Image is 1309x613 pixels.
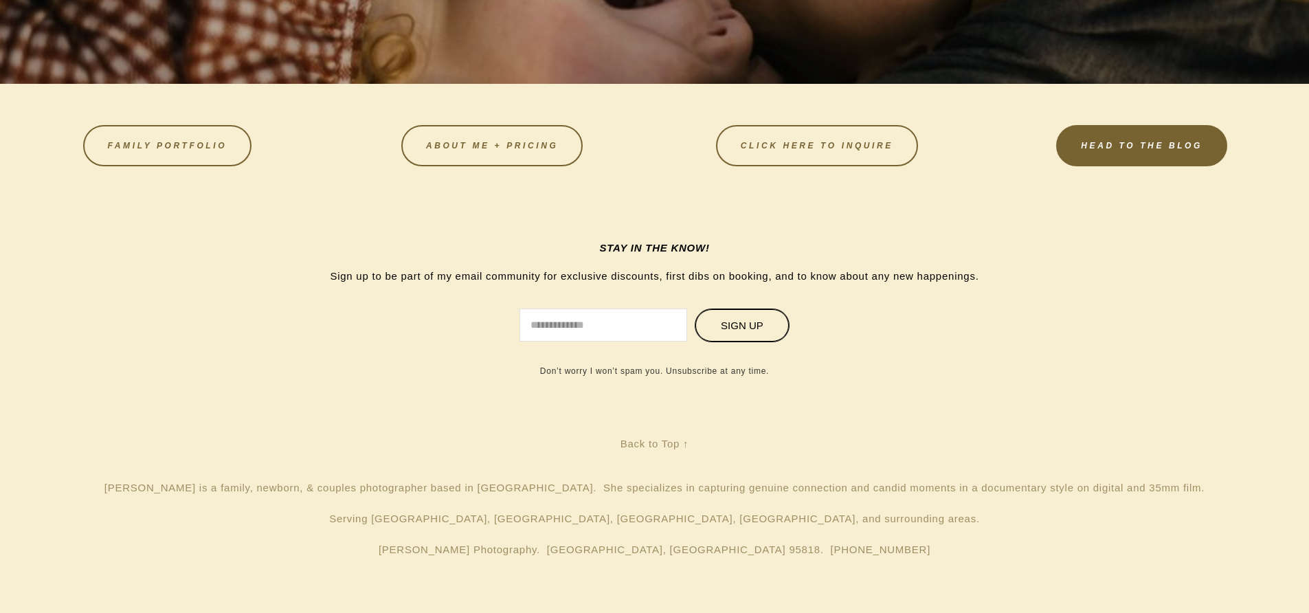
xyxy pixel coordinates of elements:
p: [PERSON_NAME] is a family, newborn, & couples photographer based in [GEOGRAPHIC_DATA]. She specia... [16,478,1293,498]
button: Sign Up [695,309,790,342]
p: Serving [GEOGRAPHIC_DATA], [GEOGRAPHIC_DATA], [GEOGRAPHIC_DATA], [GEOGRAPHIC_DATA], and surroundi... [16,509,1293,529]
a: CLICK HERE TO INQUIRE [716,125,918,166]
span: Sign Up [721,320,763,331]
a: About Me + Pricing [401,125,583,166]
em: STAY IN THE KNOW! [599,242,709,254]
p: Sign up to be part of my email community for exclusive discounts, first dibs on booking, and to k... [142,268,1167,285]
a: Back to Top ↑ [620,438,689,449]
p: Don’t worry I won’t spam you. Unsubscribe at any time. [51,366,1258,376]
a: HEAD TO THE BLOG [1056,125,1227,166]
a: FAMILY PORTFOLIO [83,125,252,166]
p: [PERSON_NAME] Photography. [GEOGRAPHIC_DATA], [GEOGRAPHIC_DATA] 95818. [PHONE_NUMBER] [16,539,1293,560]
